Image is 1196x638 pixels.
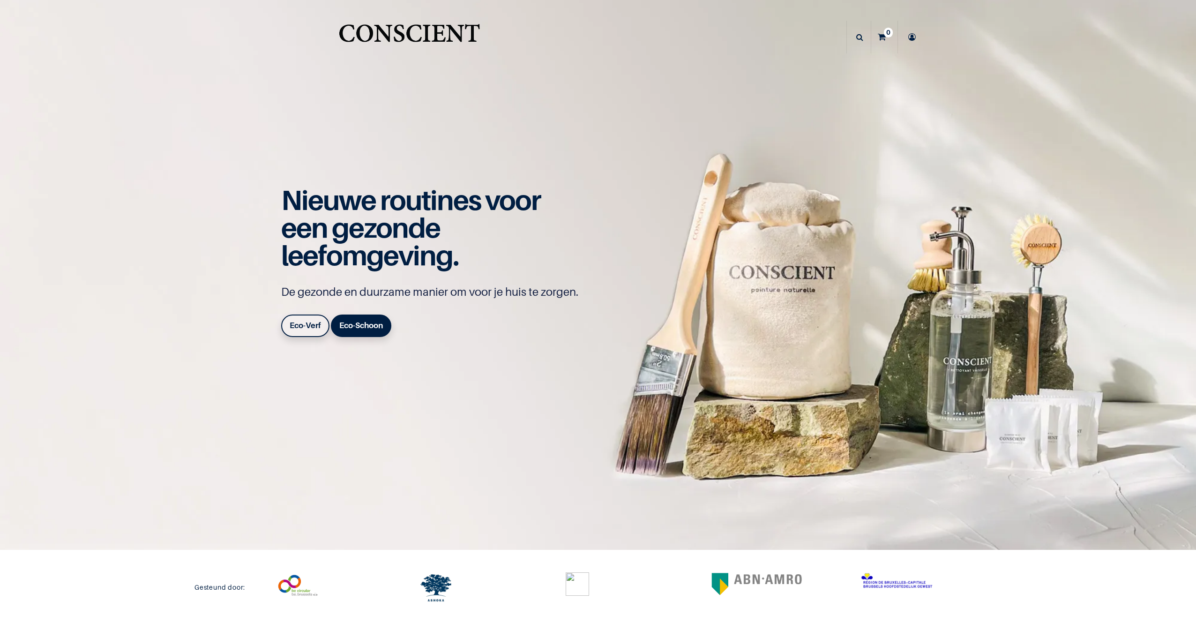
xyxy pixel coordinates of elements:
div: 2 / 6 [268,572,408,599]
p: De gezonde en duurzame manier om voor je huis te zorgen. [281,285,586,300]
div: 5 / 6 [703,572,844,596]
a: Eco-Verf [281,315,329,337]
h6: Gesteund door: [194,584,245,592]
span: Nieuwe routines voor een gezonde leefomgeving. [281,183,540,272]
a: 0 [871,21,897,53]
sup: 0 [884,28,893,37]
img: logo.svg [420,572,451,603]
a: Eco-Schoon [331,315,391,337]
div: 4 / 6 [558,572,699,596]
div: 6 / 6 [849,572,989,590]
img: Acc_Logo_Black_Purple_RGB.png [566,572,589,596]
div: 3 / 6 [413,572,553,603]
img: 2560px-ABN-AMRO_Logo_new_colors.svg.png [711,572,802,596]
b: Eco-Verf [290,321,321,330]
img: Conscient.nl [337,19,482,56]
a: Logo of Conscient.nl [337,19,482,56]
b: Eco-Schoon [339,321,383,330]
